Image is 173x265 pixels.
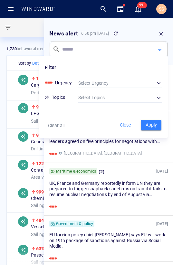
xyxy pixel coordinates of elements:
[144,121,158,129] span: Apply
[55,80,72,85] span: Urgency
[45,65,56,70] span: Filter
[115,120,136,130] button: Close
[141,120,161,130] button: Apply
[146,236,168,260] iframe: Chat
[52,95,65,100] span: Topics
[48,122,64,129] p: Clear all
[45,120,67,131] button: Clear all
[117,121,134,129] span: Close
